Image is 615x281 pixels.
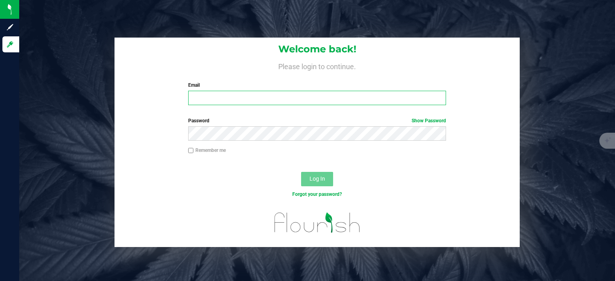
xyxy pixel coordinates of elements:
img: flourish_logo.svg [267,206,368,239]
input: Remember me [188,148,194,153]
a: Forgot your password? [292,191,342,197]
span: Password [188,118,209,124]
span: Log In [310,175,325,182]
h1: Welcome back! [115,44,520,54]
inline-svg: Log in [6,40,14,48]
inline-svg: Sign up [6,23,14,31]
label: Remember me [188,147,226,154]
label: Email [188,82,446,89]
a: Show Password [412,118,446,124]
h4: Please login to continue. [115,61,520,70]
button: Log In [301,172,333,186]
